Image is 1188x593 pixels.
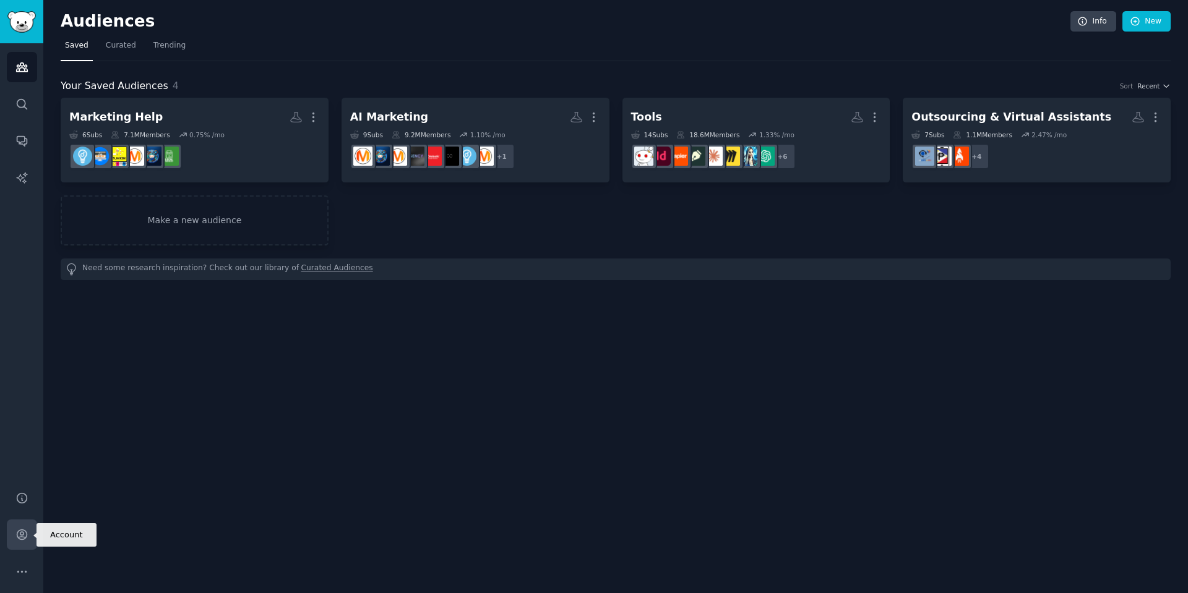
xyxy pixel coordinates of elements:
[61,36,93,61] a: Saved
[160,147,179,166] img: LocalMarketingHelp
[90,147,110,166] img: MarketingHelp
[911,109,1111,125] div: Outsourcing & Virtual Assistants
[470,130,506,139] div: 1.10 % /mo
[1070,11,1116,32] a: Info
[61,98,329,182] a: Marketing Help6Subs7.1MMembers0.75% /moLocalMarketingHelpdigital_marketingmarketingDigitalMarketi...
[676,130,739,139] div: 18.6M Members
[61,258,1171,280] div: Need some research inspiration? Check out our library of
[1031,130,1067,139] div: 2.47 % /mo
[950,147,969,166] img: StartUpIndia
[142,147,161,166] img: digital_marketing
[61,79,168,94] span: Your Saved Audiences
[125,147,144,166] img: marketing
[388,147,407,166] img: AskMarketing
[652,147,671,166] img: indesign
[770,143,796,169] div: + 6
[189,130,225,139] div: 0.75 % /mo
[915,147,934,166] img: BPOinPH
[903,98,1171,182] a: Outsourcing & Virtual Assistants7Subs1.1MMembers2.47% /mo+4StartUpIndiabuhaydigitalBPOinPH
[73,147,92,166] img: Entrepreneur
[1137,82,1160,90] span: Recent
[669,147,688,166] img: zapier
[106,40,136,51] span: Curated
[721,147,740,166] img: miro
[704,147,723,166] img: ClaudeHomies
[1122,11,1171,32] a: New
[423,147,442,166] img: AI_Marketing_Strategy
[353,147,372,166] img: DigitalMarketing
[153,40,186,51] span: Trending
[475,147,494,166] img: marketing
[622,98,890,182] a: Tools14Subs18.6MMembers1.33% /mo+6ChatGPTautomationmiroClaudeHomiesgraphic_designzapierindesignpr...
[440,147,459,166] img: ArtificialInteligence
[631,109,662,125] div: Tools
[963,143,989,169] div: + 4
[371,147,390,166] img: digital_marketing
[350,109,428,125] div: AI Marketing
[759,130,794,139] div: 1.33 % /mo
[489,143,515,169] div: + 1
[61,12,1070,32] h2: Audiences
[953,130,1012,139] div: 1.1M Members
[634,147,653,166] img: productivity
[173,80,179,92] span: 4
[108,147,127,166] img: DigitalMarketingHelp
[69,109,163,125] div: Marketing Help
[350,130,383,139] div: 9 Sub s
[457,147,476,166] img: Entrepreneur
[69,130,102,139] div: 6 Sub s
[1120,82,1134,90] div: Sort
[1137,82,1171,90] button: Recent
[738,147,757,166] img: automation
[911,130,944,139] div: 7 Sub s
[301,263,373,276] a: Curated Audiences
[755,147,775,166] img: ChatGPT
[631,130,668,139] div: 14 Sub s
[405,147,424,166] img: agency
[111,130,170,139] div: 7.1M Members
[932,147,952,166] img: buhaydigital
[686,147,705,166] img: graphic_design
[61,195,329,245] a: Make a new audience
[7,11,36,33] img: GummySearch logo
[149,36,190,61] a: Trending
[65,40,88,51] span: Saved
[101,36,140,61] a: Curated
[342,98,609,182] a: AI Marketing9Subs9.2MMembers1.10% /mo+1marketingEntrepreneurArtificialInteligenceAI_Marketing_Str...
[392,130,450,139] div: 9.2M Members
